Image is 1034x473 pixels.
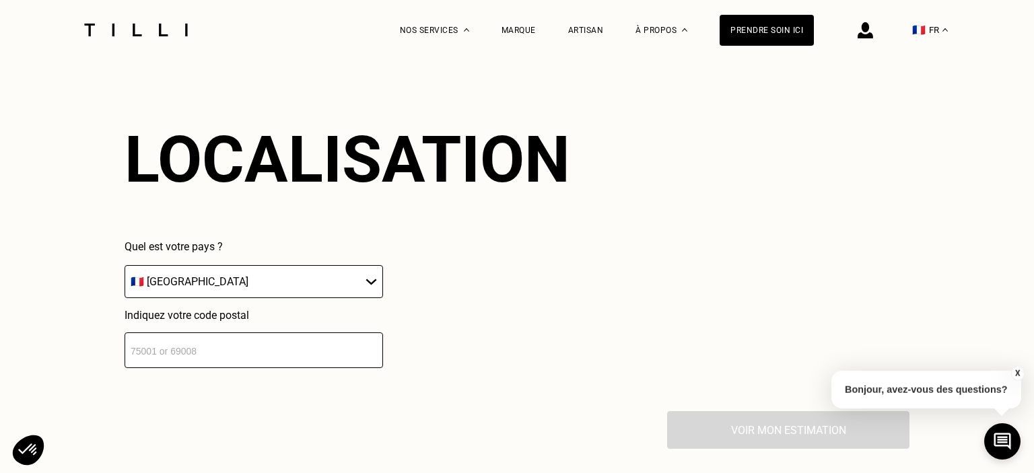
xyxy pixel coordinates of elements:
a: Marque [502,26,536,35]
img: Menu déroulant à propos [682,28,687,32]
input: 75001 or 69008 [125,332,383,368]
a: Prendre soin ici [720,15,814,46]
p: Bonjour, avez-vous des questions? [831,371,1021,408]
img: Logo du service de couturière Tilli [79,24,193,36]
span: 🇫🇷 [912,24,926,36]
div: Localisation [125,122,570,197]
p: Indiquez votre code postal [125,309,383,322]
img: menu déroulant [942,28,948,32]
a: Artisan [568,26,604,35]
p: Quel est votre pays ? [125,240,383,253]
img: icône connexion [858,22,873,38]
img: Menu déroulant [464,28,469,32]
button: X [1010,366,1024,381]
